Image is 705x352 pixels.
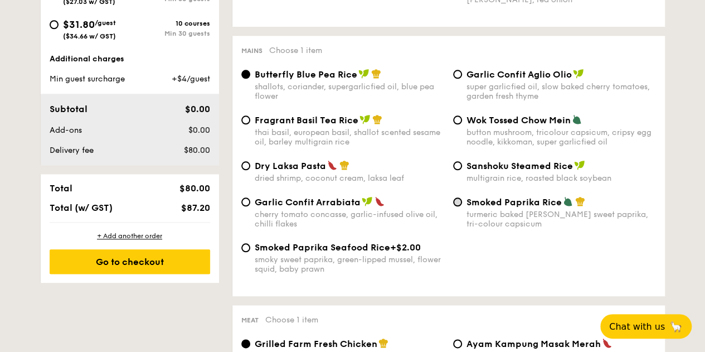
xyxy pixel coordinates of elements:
[466,82,656,101] div: super garlicfied oil, slow baked cherry tomatoes, garden fresh thyme
[50,74,125,84] span: Min guest surcharge
[466,173,656,183] div: multigrain rice, roasted black soybean
[50,249,210,274] div: Go to checkout
[179,183,210,194] span: $80.00
[95,19,116,27] span: /guest
[573,69,584,79] img: icon-vegan.f8ff3823.svg
[241,161,250,170] input: Dry Laksa Pastadried shrimp, coconut cream, laksa leaf
[255,197,361,208] span: Garlic Confit Arrabiata
[50,20,59,29] input: $31.80/guest($34.66 w/ GST)10 coursesMin 30 guests
[255,82,444,101] div: shallots, coriander, supergarlicfied oil, blue pea flower
[50,232,210,240] div: + Add another order
[255,69,357,80] span: Butterfly Blue Pea Rice
[50,104,87,114] span: Subtotal
[130,30,210,37] div: Min 30 guests
[339,160,349,170] img: icon-chef-hat.a58ddaea.svg
[50,146,94,155] span: Delivery fee
[466,115,571,126] span: Wok Tossed Chow Mein
[575,196,585,206] img: icon-chef-hat.a58ddaea.svg
[358,69,369,79] img: icon-vegan.f8ff3823.svg
[183,146,210,155] span: $80.00
[327,160,337,170] img: icon-spicy.37a8142b.svg
[378,338,388,348] img: icon-chef-hat.a58ddaea.svg
[265,315,318,325] span: Choose 1 item
[241,316,259,324] span: Meat
[255,339,377,349] span: Grilled Farm Fresh Chicken
[241,47,262,55] span: Mains
[50,183,72,194] span: Total
[50,126,82,135] span: Add-ons
[50,202,113,213] span: Total (w/ GST)
[241,197,250,206] input: Garlic Confit Arrabiatacherry tomato concasse, garlic-infused olive oil, chilli flakes
[241,70,250,79] input: Butterfly Blue Pea Riceshallots, coriander, supergarlicfied oil, blue pea flower
[453,115,462,124] input: Wok Tossed Chow Meinbutton mushroom, tricolour capsicum, cripsy egg noodle, kikkoman, super garli...
[600,314,692,339] button: Chat with us🦙
[466,210,656,229] div: turmeric baked [PERSON_NAME] sweet paprika, tri-colour capsicum
[241,339,250,348] input: Grilled Farm Fresh ChickenIndian inspired cajun chicken thigh, charred broccoli, slow baked cherr...
[269,46,322,55] span: Choose 1 item
[255,255,444,274] div: smoky sweet paprika, green-lipped mussel, flower squid, baby prawn
[188,126,210,135] span: $0.00
[466,128,656,147] div: button mushroom, tricolour capsicum, cripsy egg noodle, kikkoman, super garlicfied oil
[453,161,462,170] input: Sanshoku Steamed Ricemultigrain rice, roasted black soybean
[602,338,612,348] img: icon-spicy.37a8142b.svg
[362,196,373,206] img: icon-vegan.f8ff3823.svg
[255,173,444,183] div: dried shrimp, coconut cream, laksa leaf
[255,210,444,229] div: cherry tomato concasse, garlic-infused olive oil, chilli flakes
[372,114,382,124] img: icon-chef-hat.a58ddaea.svg
[241,243,250,252] input: Smoked Paprika Seafood Rice+$2.00smoky sweet paprika, green-lipped mussel, flower squid, baby prawn
[466,197,562,208] span: Smoked Paprika Rice
[50,54,210,65] div: Additional charges
[574,160,585,170] img: icon-vegan.f8ff3823.svg
[669,320,683,333] span: 🦙
[359,114,371,124] img: icon-vegan.f8ff3823.svg
[572,114,582,124] img: icon-vegetarian.fe4039eb.svg
[375,196,385,206] img: icon-spicy.37a8142b.svg
[184,104,210,114] span: $0.00
[241,115,250,124] input: Fragrant Basil Tea Ricethai basil, european basil, shallot scented sesame oil, barley multigrain ...
[255,115,358,126] span: Fragrant Basil Tea Rice
[181,202,210,213] span: $87.20
[453,70,462,79] input: Garlic Confit Aglio Oliosuper garlicfied oil, slow baked cherry tomatoes, garden fresh thyme
[453,339,462,348] input: Ayam Kampung Masak Merah24 hour marinated boneless chicken, lemongrass and lime leaf scented samb...
[609,321,665,332] span: Chat with us
[63,18,95,31] span: $31.80
[130,20,210,27] div: 10 courses
[255,242,390,253] span: Smoked Paprika Seafood Rice
[453,197,462,206] input: Smoked Paprika Riceturmeric baked [PERSON_NAME] sweet paprika, tri-colour capsicum
[466,161,573,171] span: Sanshoku Steamed Rice
[255,161,326,171] span: Dry Laksa Pasta
[63,32,116,40] span: ($34.66 w/ GST)
[466,69,572,80] span: Garlic Confit Aglio Olio
[390,242,421,253] span: +$2.00
[371,69,381,79] img: icon-chef-hat.a58ddaea.svg
[563,196,573,206] img: icon-vegetarian.fe4039eb.svg
[255,128,444,147] div: thai basil, european basil, shallot scented sesame oil, barley multigrain rice
[466,339,601,349] span: Ayam Kampung Masak Merah
[171,74,210,84] span: +$4/guest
